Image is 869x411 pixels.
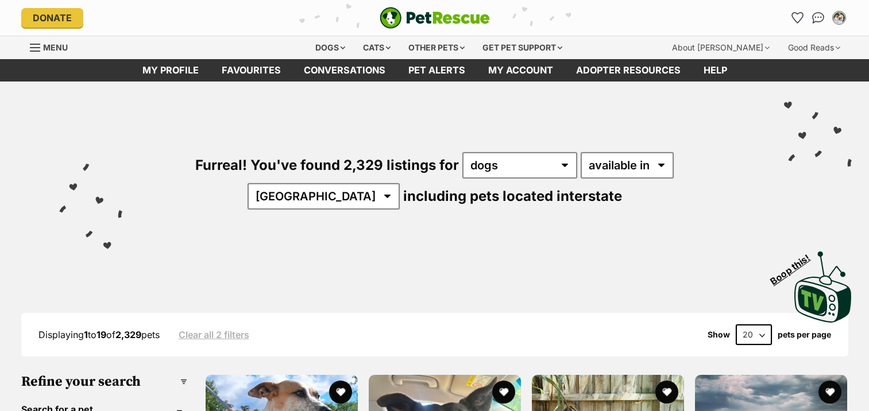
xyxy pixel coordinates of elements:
[403,188,622,204] span: including pets located interstate
[794,251,852,323] img: PetRescue TV logo
[96,329,106,340] strong: 19
[397,59,477,82] a: Pet alerts
[292,59,397,82] a: conversations
[655,381,678,404] button: favourite
[43,42,68,52] span: Menu
[818,381,841,404] button: favourite
[830,9,848,27] button: My account
[210,59,292,82] a: Favourites
[565,59,692,82] a: Adopter resources
[30,36,76,57] a: Menu
[809,9,828,27] a: Conversations
[664,36,778,59] div: About [PERSON_NAME]
[812,12,824,24] img: chat-41dd97257d64d25036548639549fe6c8038ab92f7586957e7f3b1b290dea8141.svg
[21,8,83,28] a: Donate
[329,381,352,404] button: favourite
[474,36,570,59] div: Get pet support
[708,330,730,339] span: Show
[768,245,821,286] span: Boop this!
[84,329,88,340] strong: 1
[355,36,399,59] div: Cats
[115,329,141,340] strong: 2,329
[692,59,739,82] a: Help
[380,7,490,29] a: PetRescue
[179,329,249,340] a: Clear all 2 filters
[21,374,187,390] h3: Refine your search
[833,12,845,24] img: Giovanna Carroll profile pic
[794,241,852,325] a: Boop this!
[38,329,160,340] span: Displaying to of pets
[380,7,490,29] img: logo-e224e6f780fb5917bec1dbf3a21bbac754714ae5b6737aabdf751b685950b380.svg
[131,59,210,82] a: My profile
[789,9,807,27] a: Favourites
[492,381,515,404] button: favourite
[778,330,831,339] label: pets per page
[477,59,565,82] a: My account
[195,157,459,173] span: Furreal! You've found 2,329 listings for
[400,36,473,59] div: Other pets
[780,36,848,59] div: Good Reads
[307,36,353,59] div: Dogs
[789,9,848,27] ul: Account quick links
